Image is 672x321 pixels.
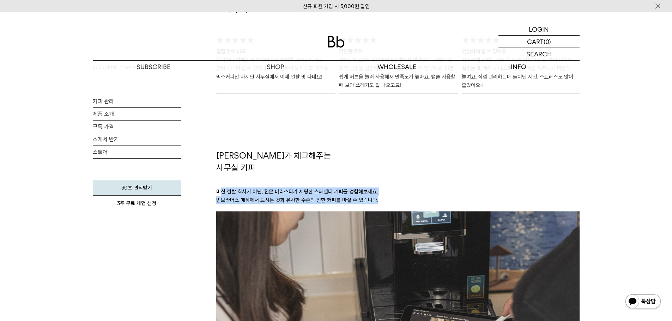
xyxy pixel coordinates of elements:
h2: [PERSON_NAME]가 체크해주는 사무실 커피 [216,150,580,173]
a: 신규 회원 가입 시 3,000원 할인 [303,3,370,10]
a: SUBSCRIBE [93,61,214,73]
a: 30초 견적받기 [93,180,181,196]
a: CART (0) [498,36,580,48]
img: 카카오톡 채널 1:1 채팅 버튼 [625,294,661,310]
p: LOGIN [529,23,549,35]
a: 구독 가격 [93,121,181,133]
p: CART [527,36,544,48]
p: INFO [458,61,580,73]
p: 머신 렌탈 회사가 아닌, 전문 바리스타가 세팅한 스페셜티 커피를 경험해보세요. 빈브라더스 매장에서 드시는 것과 유사한 수준의 진한 커피를 마실 수 있습니다. [216,173,580,211]
a: LOGIN [498,23,580,36]
p: (0) [544,36,551,48]
a: 커피 관리 [93,95,181,107]
a: 제품 소개 [93,108,181,120]
a: SHOP [214,61,336,73]
img: 로고 [328,36,345,48]
a: 소개서 받기 [93,133,181,146]
p: WHOLESALE [336,61,458,73]
a: 3주 무료 체험 신청 [93,196,181,211]
a: 스토어 [93,146,181,158]
p: SEARCH [526,48,552,60]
